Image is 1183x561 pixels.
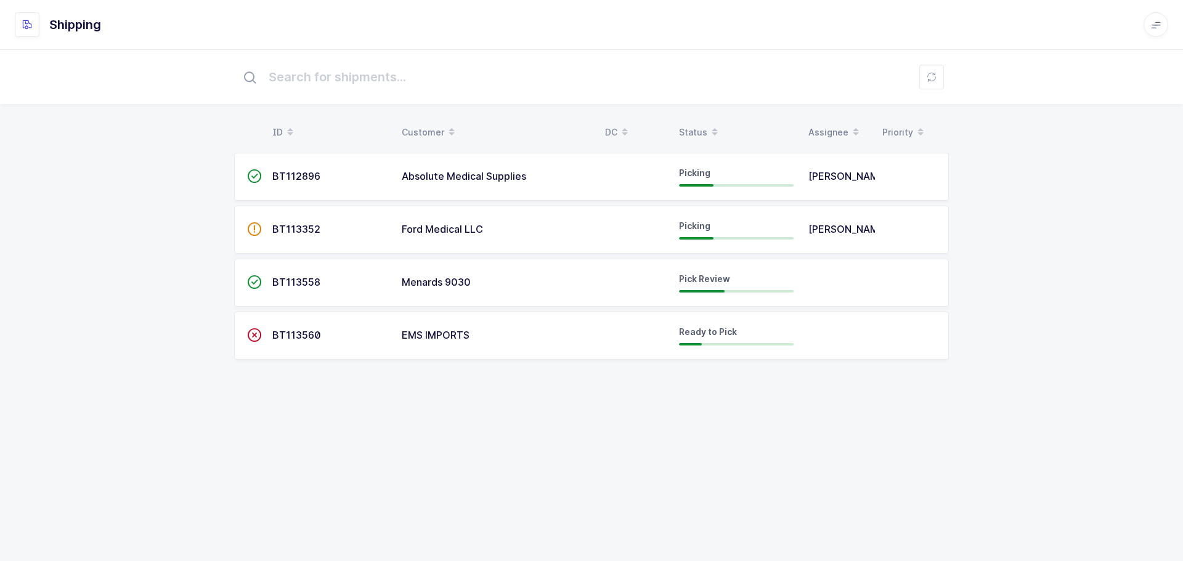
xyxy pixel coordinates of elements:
[402,329,470,341] span: EMS IMPORTS
[882,122,941,143] div: Priority
[808,170,889,182] span: [PERSON_NAME]
[679,122,794,143] div: Status
[247,170,262,182] span: 
[234,57,949,97] input: Search for shipments...
[808,223,889,235] span: [PERSON_NAME]
[679,220,710,231] span: Picking
[605,122,664,143] div: DC
[679,167,710,178] span: Picking
[272,223,320,235] span: BT113352
[247,329,262,341] span: 
[247,223,262,235] span: 
[402,223,483,235] span: Ford Medical LLC
[808,122,868,143] div: Assignee
[49,15,101,34] h1: Shipping
[402,170,526,182] span: Absolute Medical Supplies
[272,276,320,288] span: BT113558
[247,276,262,288] span: 
[402,276,471,288] span: Menards 9030
[402,122,590,143] div: Customer
[679,273,730,284] span: Pick Review
[272,122,387,143] div: ID
[679,326,737,337] span: Ready to Pick
[272,329,321,341] span: BT113560
[272,170,320,182] span: BT112896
